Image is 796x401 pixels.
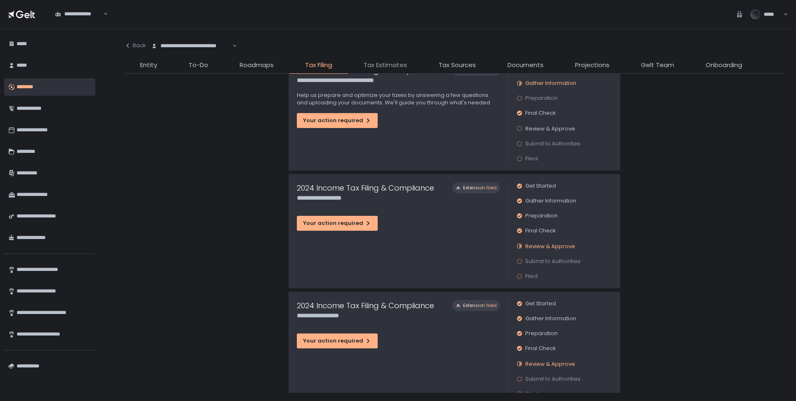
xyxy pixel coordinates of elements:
div: Search for option [50,5,108,23]
span: Gather Information [525,80,576,87]
span: Documents [507,60,544,70]
span: Onboarding [706,60,742,70]
span: Submit to Authorities [525,375,580,383]
span: Final Check [525,109,556,117]
span: Gather Information [525,315,576,322]
span: Tax Sources [439,60,476,70]
span: Get Started [525,182,556,190]
div: Search for option [146,37,237,55]
div: Back [124,42,146,49]
span: Extension filed [463,302,497,309]
button: Your action required [297,216,378,231]
span: Preparation [525,94,558,102]
button: Your action required [297,113,378,128]
span: Entity [140,60,157,70]
h1: 2024 Income Tax Filing & Compliance [297,182,434,193]
div: Your action required [303,220,371,227]
span: To-Do [189,60,208,70]
span: Filed [525,273,538,280]
p: Help us prepare and optimize your taxes by answering a few questions and uploading your documents... [297,92,500,106]
span: Projections [575,60,609,70]
span: Final Check [525,227,556,234]
input: Search for option [231,42,232,50]
span: Review & Approve [525,360,575,368]
span: Get Started [525,300,556,307]
button: Back [124,37,146,54]
div: Your action required [303,337,371,345]
span: Roadmaps [240,60,274,70]
h1: 2024 Income Tax Filing & Compliance [297,300,434,311]
input: Search for option [102,10,103,18]
div: Your action required [303,117,371,124]
span: Submit to Authorities [525,258,580,265]
span: Review & Approve [525,242,575,250]
span: Gather Information [525,197,576,205]
button: Your action required [297,333,378,348]
span: Preparation [525,330,558,337]
span: Filed [525,390,538,398]
span: Final Check [525,345,556,352]
span: Review & Approve [525,125,575,133]
span: Tax Filing [305,60,332,70]
span: Extension filed [463,185,497,191]
span: Preparation [525,212,558,220]
span: Tax Estimates [364,60,407,70]
span: Submit to Authorities [525,140,580,147]
span: Filed [525,155,538,162]
span: Gelt Team [641,60,674,70]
